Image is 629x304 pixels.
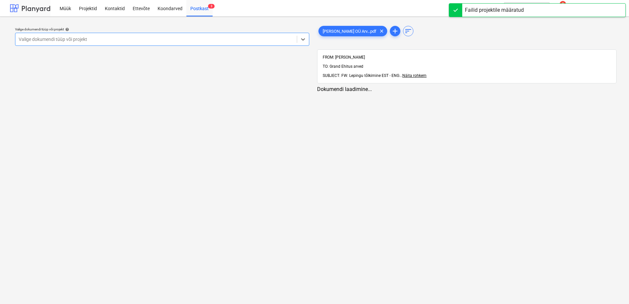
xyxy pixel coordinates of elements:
span: [PERSON_NAME] OÜ Arv...pdf [319,29,380,34]
span: clear [378,27,386,35]
span: ... [399,73,427,78]
iframe: Chat Widget [596,273,629,304]
span: help [64,27,69,31]
span: SUBJECT: FW: Lepingu tõlkimine EST - ENG [323,73,399,78]
div: [PERSON_NAME] OÜ Arv...pdf [318,26,387,36]
span: FROM: [PERSON_NAME] [323,55,365,60]
div: Failid projektile määratud [465,6,524,14]
span: 3 [208,4,215,9]
span: add [391,27,399,35]
span: Näita rohkem [402,73,427,78]
div: Dokumendi laadimine... [317,86,617,92]
span: TO: Grand Ehitus arved [323,64,363,69]
span: sort [404,27,412,35]
div: Valige dokumendi tüüp või projekt [15,27,309,31]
